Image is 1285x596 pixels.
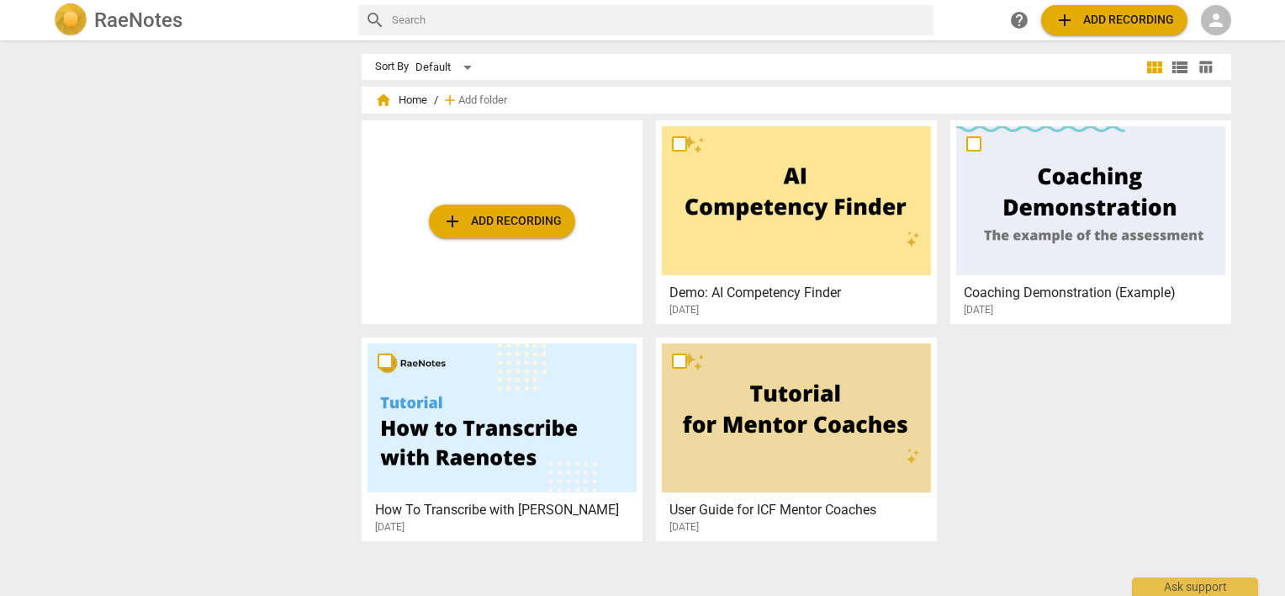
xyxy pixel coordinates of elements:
[54,3,345,37] a: LogoRaeNotes
[662,126,931,317] a: Demo: AI Competency Finder[DATE]
[375,500,638,520] h3: How To Transcribe with RaeNotes
[1167,55,1192,80] button: List view
[458,94,507,107] span: Add folder
[442,211,463,231] span: add
[1004,5,1034,35] a: Help
[1055,10,1174,30] span: Add recording
[669,303,699,317] span: [DATE]
[1009,10,1029,30] span: help
[1192,55,1218,80] button: Table view
[442,211,562,231] span: Add recording
[669,520,699,535] span: [DATE]
[964,283,1227,303] h3: Coaching Demonstration (Example)
[434,94,438,107] span: /
[392,7,927,34] input: Search
[1145,57,1165,77] span: view_module
[375,92,427,109] span: Home
[956,126,1225,317] a: Coaching Demonstration (Example)[DATE]
[415,54,478,81] div: Default
[1142,55,1167,80] button: Tile view
[964,303,993,317] span: [DATE]
[375,520,405,535] span: [DATE]
[669,500,933,520] h3: User Guide for ICF Mentor Coaches
[1206,10,1226,30] span: person
[365,10,385,30] span: search
[368,343,637,534] a: How To Transcribe with [PERSON_NAME][DATE]
[1132,577,1258,596] div: Ask support
[1041,5,1187,35] button: Upload
[375,61,409,73] div: Sort By
[1170,57,1190,77] span: view_list
[662,343,931,534] a: User Guide for ICF Mentor Coaches[DATE]
[442,92,458,109] span: add
[54,3,87,37] img: Logo
[1055,10,1075,30] span: add
[375,92,392,109] span: home
[94,8,182,32] h2: RaeNotes
[1198,59,1214,75] span: table_chart
[429,205,575,238] button: Upload
[669,283,933,303] h3: Demo: AI Competency Finder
